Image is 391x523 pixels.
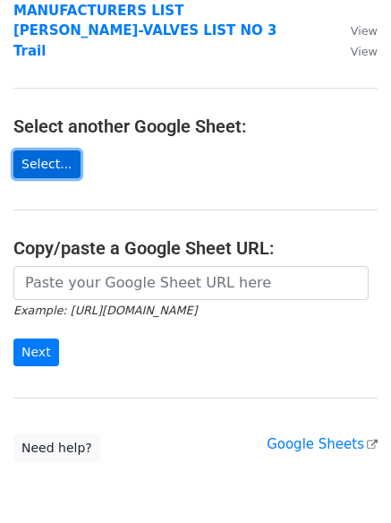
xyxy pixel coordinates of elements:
a: Google Sheets [267,436,378,452]
a: View [333,22,378,39]
input: Paste your Google Sheet URL here [13,266,369,300]
iframe: Chat Widget [302,437,391,523]
h4: Copy/paste a Google Sheet URL: [13,237,378,259]
a: Select... [13,150,81,178]
a: Need help? [13,434,100,462]
input: Next [13,339,59,366]
small: Example: [URL][DOMAIN_NAME] [13,304,197,317]
small: View [351,24,378,38]
small: View [351,45,378,58]
a: Trail [13,43,46,59]
a: View [333,43,378,59]
h4: Select another Google Sheet: [13,116,378,137]
a: [PERSON_NAME]-VALVES LIST NO 3 [13,22,277,39]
